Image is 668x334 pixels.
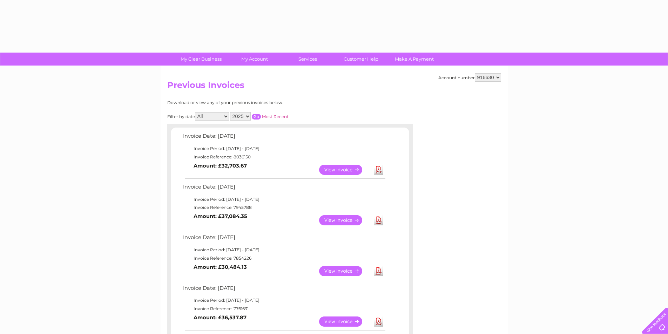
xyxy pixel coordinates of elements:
[181,195,386,204] td: Invoice Period: [DATE] - [DATE]
[181,296,386,305] td: Invoice Period: [DATE] - [DATE]
[374,266,383,276] a: Download
[181,144,386,153] td: Invoice Period: [DATE] - [DATE]
[319,266,371,276] a: View
[172,53,230,66] a: My Clear Business
[438,73,501,82] div: Account number
[225,53,283,66] a: My Account
[167,100,351,105] div: Download or view any of your previous invoices below.
[262,114,289,119] a: Most Recent
[167,80,501,94] h2: Previous Invoices
[181,182,386,195] td: Invoice Date: [DATE]
[319,215,371,225] a: View
[332,53,390,66] a: Customer Help
[181,153,386,161] td: Invoice Reference: 8036150
[374,165,383,175] a: Download
[181,131,386,144] td: Invoice Date: [DATE]
[279,53,337,66] a: Services
[194,314,247,321] b: Amount: £36,537.87
[167,112,351,121] div: Filter by date
[181,284,386,296] td: Invoice Date: [DATE]
[181,233,386,246] td: Invoice Date: [DATE]
[319,316,371,327] a: View
[194,163,247,169] b: Amount: £32,703.67
[181,254,386,263] td: Invoice Reference: 7854226
[374,215,383,225] a: Download
[374,316,383,327] a: Download
[181,246,386,254] td: Invoice Period: [DATE] - [DATE]
[181,305,386,313] td: Invoice Reference: 7761631
[194,264,247,270] b: Amount: £30,484.13
[385,53,443,66] a: Make A Payment
[319,165,371,175] a: View
[181,203,386,212] td: Invoice Reference: 7945788
[194,213,247,219] b: Amount: £37,084.35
